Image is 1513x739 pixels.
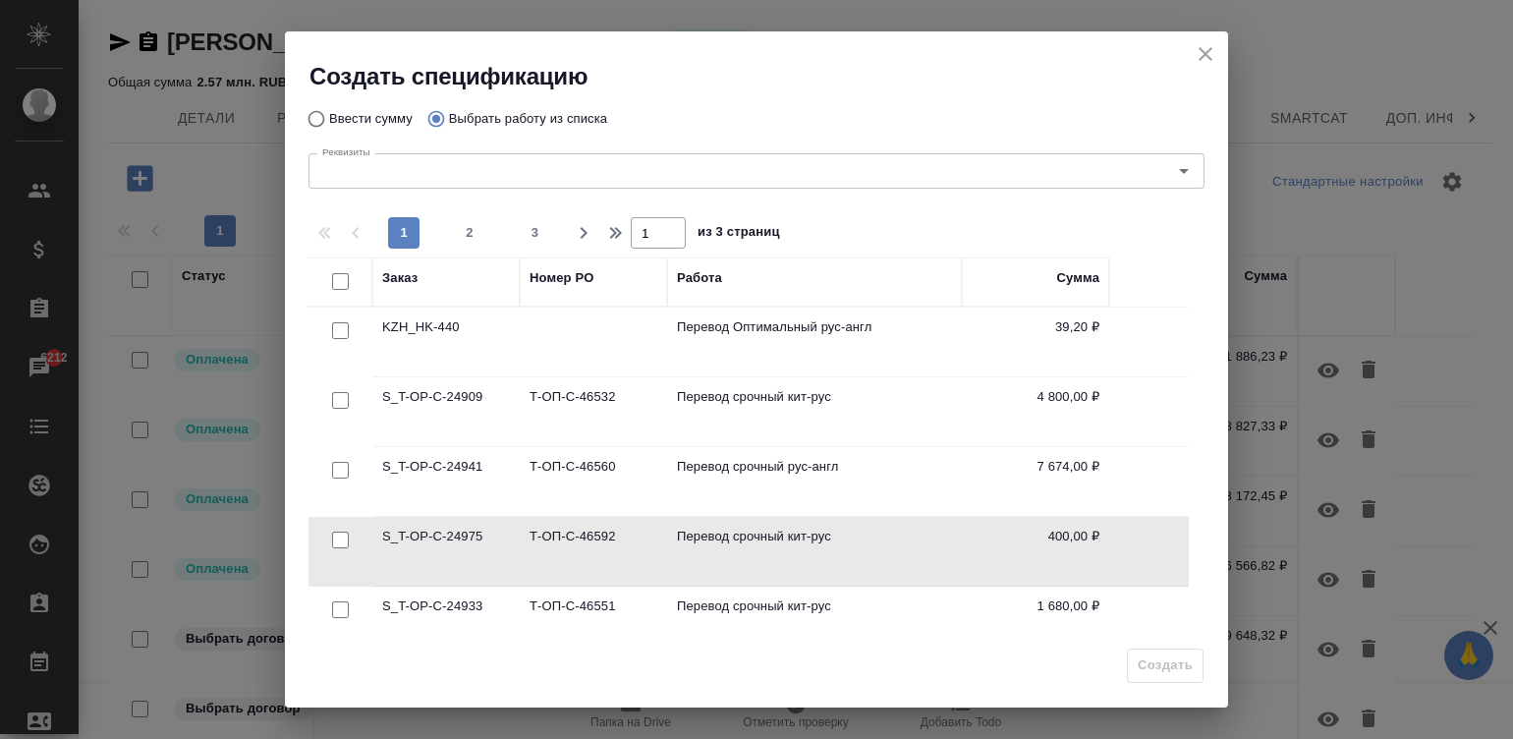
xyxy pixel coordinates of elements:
[677,457,952,477] p: Перевод срочный рус-англ
[382,268,418,288] div: Заказ
[372,377,520,446] td: S_T-OP-C-24909
[520,217,551,249] button: 3
[372,517,520,586] td: S_T-OP-C-24975
[454,223,485,243] span: 2
[972,317,1099,337] p: 39,20 ₽
[677,268,722,288] div: Работа
[677,527,952,546] p: Перевод срочный кит-рус
[309,61,1228,92] h2: Создать спецификацию
[1191,39,1220,69] button: close
[1057,268,1099,288] div: Сумма
[329,109,413,129] p: Ввести сумму
[677,317,952,337] p: Перевод Оптимальный рус-англ
[1170,157,1198,185] button: Open
[530,268,593,288] div: Номер PO
[972,387,1099,407] p: 4 800,00 ₽
[520,517,667,586] td: Т-ОП-С-46592
[972,457,1099,477] p: 7 674,00 ₽
[449,109,607,129] p: Выбрать работу из списка
[520,223,551,243] span: 3
[372,587,520,655] td: S_T-OP-C-24933
[972,527,1099,546] p: 400,00 ₽
[372,308,520,376] td: KZH_HK-440
[677,387,952,407] p: Перевод срочный кит-рус
[520,377,667,446] td: Т-ОП-С-46532
[454,217,485,249] button: 2
[698,220,780,249] span: из 3 страниц
[520,587,667,655] td: Т-ОП-С-46551
[677,597,952,616] p: Перевод срочный кит-рус
[372,447,520,516] td: S_T-OP-C-24941
[972,597,1099,616] p: 1 680,00 ₽
[520,447,667,516] td: Т-ОП-С-46560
